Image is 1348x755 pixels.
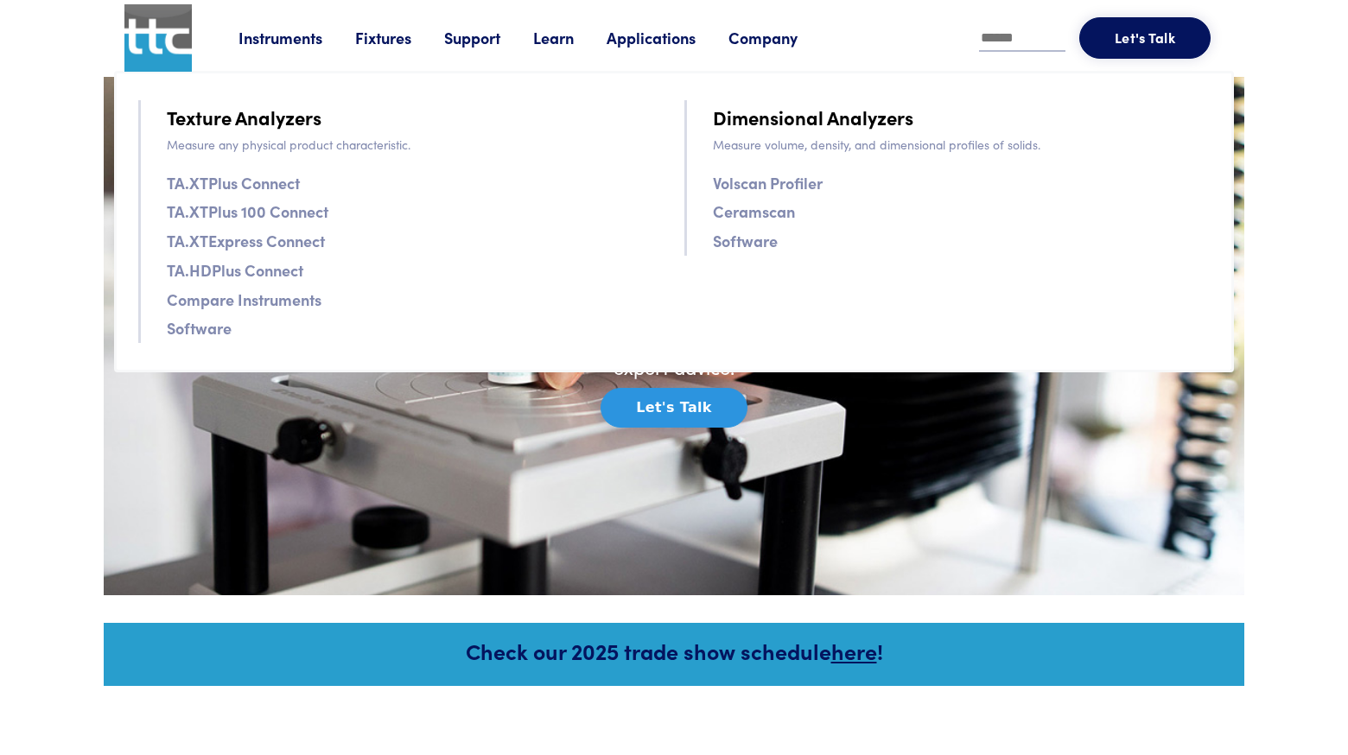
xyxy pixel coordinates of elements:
[167,170,300,195] a: TA.XTPlus Connect
[601,388,747,428] button: Let's Talk
[713,170,823,195] a: Volscan Profiler
[713,228,778,253] a: Software
[728,27,830,48] a: Company
[167,199,328,224] a: TA.XTPlus 100 Connect
[444,27,533,48] a: Support
[167,287,321,312] a: Compare Instruments
[167,228,325,253] a: TA.XTExpress Connect
[167,102,321,132] a: Texture Analyzers
[607,27,728,48] a: Applications
[167,257,303,282] a: TA.HDPlus Connect
[238,27,355,48] a: Instruments
[713,102,913,132] a: Dimensional Analyzers
[533,27,607,48] a: Learn
[127,636,1221,666] h5: Check our 2025 trade show schedule !
[167,135,664,154] p: Measure any physical product characteristic.
[713,135,1210,154] p: Measure volume, density, and dimensional profiles of solids.
[355,27,444,48] a: Fixtures
[167,315,232,340] a: Software
[713,199,795,224] a: Ceramscan
[124,4,192,72] img: ttc_logo_1x1_v1.0.png
[831,636,877,666] a: here
[1079,17,1211,59] button: Let's Talk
